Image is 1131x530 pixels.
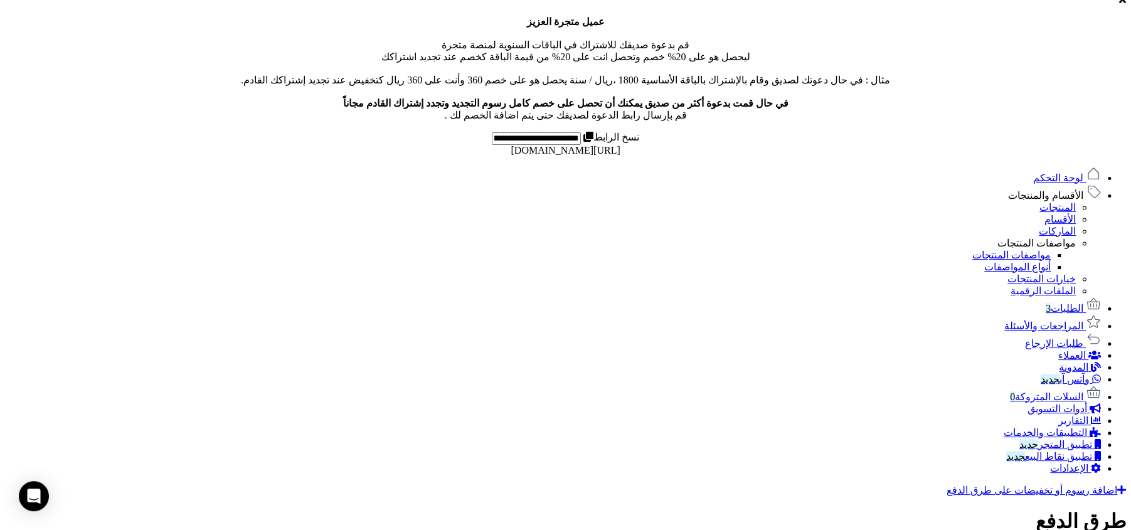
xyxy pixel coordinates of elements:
label: نسخ الرابط [581,132,639,142]
span: الأقسام والمنتجات [1008,190,1083,201]
span: الإعدادات [1050,463,1088,474]
span: التقارير [1058,415,1088,426]
a: تطبيق المتجرجديد [1019,439,1101,450]
div: Open Intercom Messenger [19,481,49,511]
a: التطبيقات والخدمات [1004,427,1101,438]
span: جديد [1041,374,1059,384]
span: السلات المتروكة [1010,391,1083,402]
a: اضافة رسوم أو تخفيضات على طرق الدفع [947,485,1126,496]
a: المدونة [1059,362,1101,373]
p: قم بدعوة صديقك للاشتراك في الباقات السنوية لمنصة متجرة ليحصل هو على 20% خصم وتحصل انت على 20% من ... [5,16,1126,121]
a: وآتس آبجديد [1041,374,1101,384]
a: المنتجات [1039,202,1076,213]
a: أنواع المواصفات [984,262,1051,272]
span: أدوات التسويق [1027,403,1087,414]
a: العملاء [1058,350,1101,361]
span: 0 [1010,391,1015,402]
a: لوحة التحكم [1033,172,1101,183]
a: الإعدادات [1050,463,1101,474]
b: في حال قمت بدعوة أكثر من صديق يمكنك أن تحصل على خصم كامل رسوم التجديد وتجدد إشتراك القادم مجاناً [343,98,789,109]
a: تطبيق نقاط البيعجديد [1006,451,1101,462]
span: تطبيق نقاط البيع [1006,451,1092,462]
a: الملفات الرقمية [1011,285,1076,296]
span: 3 [1046,303,1051,314]
a: خيارات المنتجات [1007,273,1076,284]
div: [URL][DOMAIN_NAME] [5,145,1126,156]
a: طلبات الإرجاع [1025,338,1101,349]
a: المراجعات والأسئلة [1004,321,1101,331]
span: الطلبات [1046,303,1083,314]
span: المراجعات والأسئلة [1004,321,1083,331]
span: تطبيق المتجر [1019,439,1092,450]
a: التقارير [1058,415,1101,426]
span: لوحة التحكم [1033,172,1083,183]
span: جديد [1006,451,1025,462]
span: وآتس آب [1041,374,1090,384]
span: جديد [1019,439,1038,450]
span: المدونة [1059,362,1088,373]
span: طلبات الإرجاع [1025,338,1083,349]
a: الطلبات3 [1046,303,1101,314]
a: مواصفات المنتجات [997,238,1076,248]
a: مواصفات المنتجات [972,250,1051,260]
a: أدوات التسويق [1027,403,1101,414]
a: الأقسام [1044,214,1076,225]
a: الماركات [1039,226,1076,236]
span: التطبيقات والخدمات [1004,427,1087,438]
span: العملاء [1058,350,1086,361]
b: عميل متجرة العزيز [527,16,605,27]
a: السلات المتروكة0 [1010,391,1101,402]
